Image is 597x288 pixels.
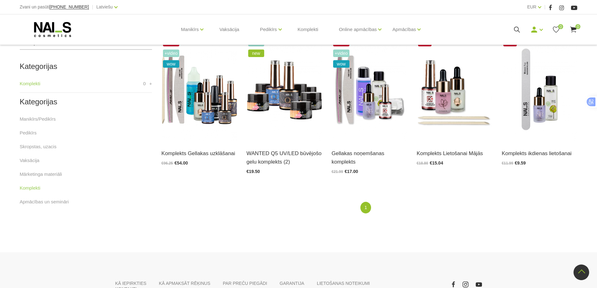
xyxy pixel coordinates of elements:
[115,280,147,286] a: KĀ IEPIRKTIES
[20,157,39,164] a: Vaksācija
[97,3,113,11] a: Latviešu
[163,60,179,68] span: wow
[416,161,428,165] span: €18.80
[149,80,152,87] a: +
[20,115,56,123] a: Manikīrs/Pedikīrs
[332,149,407,166] a: Gellakas noņemšanas komplekts
[333,60,349,68] span: wow
[20,198,69,206] a: Apmācības un semināri
[332,37,407,141] img: Gellakas noņemšanas komplekts ietver▪️ Līdzeklis Gellaku un citu Soak Off produktu noņemšanai (10...
[20,129,37,137] a: Pedikīrs
[502,161,513,165] span: €11.99
[502,149,577,158] a: Komplekts ikdienas lietošanai
[181,17,199,42] a: Manikīrs
[416,37,492,141] img: Komplektā ietilpst:- Keratīna līdzeklis bojātu nagu atjaunošanai, 14 ml,- Kutikulas irdinātājs ar...
[163,50,179,57] span: +Video
[161,202,577,213] nav: catalog-product-list
[20,184,40,192] a: Komplekti
[20,143,57,150] a: Skropstas, uzacis
[339,17,377,42] a: Online apmācības
[558,24,563,29] span: 0
[416,149,492,158] a: Komplekts Lietošanai Mājās
[502,37,577,141] img: Komplektā ietilst: - Organic Lotion Lithi&amp;Jasmine 50 ml; - Melleņu Kutikulu eļļa 15 ml; - Woo...
[332,170,343,174] span: €21.99
[20,62,152,71] h2: Kategorijas
[569,26,577,34] a: 0
[175,160,188,165] span: €54.00
[143,80,146,87] span: 0
[20,80,40,87] a: Komplekti
[214,14,244,45] a: Vaksācija
[247,169,260,174] span: €19.50
[223,280,267,286] a: PAR PREČU PIEGĀDI
[527,3,537,11] a: EUR
[20,170,62,178] a: Mārketinga materiāli
[575,24,580,29] span: 0
[430,160,443,165] span: €15.04
[317,280,370,286] a: LIETOŠANAS NOTEIKUMI
[161,149,237,158] a: Komplekts Gellakas uzklāšanai
[515,160,526,165] span: €9.59
[161,161,173,165] span: €96.25
[50,5,89,9] a: [PHONE_NUMBER]
[360,202,371,213] a: 1
[20,3,89,11] div: Zvani un pasūti
[50,4,89,9] span: [PHONE_NUMBER]
[260,17,277,42] a: Pedikīrs
[159,280,210,286] a: KĀ APMAKSĀT RĒĶINUS
[247,37,322,141] img: Wanted gelu starta komplekta ietilpst:- Quick Builder Clear HYBRID bāze UV/LED, 8 ml;- Quick Crys...
[248,50,264,57] span: new
[392,17,416,42] a: Apmācības
[293,14,323,45] a: Komplekti
[280,280,304,286] a: GARANTIJA
[92,3,93,11] span: |
[247,149,322,166] a: WANTED Q5 UV/LED būvējošo gelu komplekts (2)
[552,26,560,34] a: 0
[333,50,349,57] span: +Video
[544,3,546,11] span: |
[20,98,152,106] h2: Kategorijas
[161,37,237,141] img: Gellakas uzklāšanas komplektā ietilpst:Wipe Off Solutions 3in1/30mlBrilliant Bond Bezskābes praim...
[345,169,358,174] span: €17.00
